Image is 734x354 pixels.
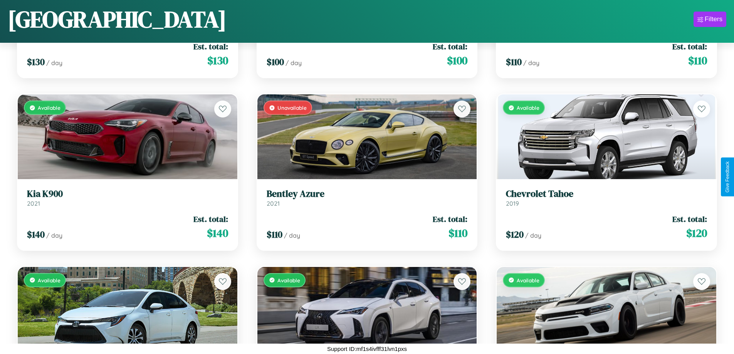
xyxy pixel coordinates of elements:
[694,12,726,27] button: Filters
[193,213,228,225] span: Est. total:
[27,228,45,241] span: $ 140
[523,59,539,67] span: / day
[506,188,707,207] a: Chevrolet Tahoe2019
[46,59,62,67] span: / day
[267,188,468,207] a: Bentley Azure2021
[433,41,467,52] span: Est. total:
[27,188,228,200] h3: Kia K900
[327,344,407,354] p: Support ID: mf1s4ivfff31lvn1pxs
[525,232,541,239] span: / day
[506,228,524,241] span: $ 120
[27,200,40,207] span: 2021
[506,200,519,207] span: 2019
[207,53,228,68] span: $ 130
[267,55,284,68] span: $ 100
[193,41,228,52] span: Est. total:
[517,104,539,111] span: Available
[207,225,228,241] span: $ 140
[506,188,707,200] h3: Chevrolet Tahoe
[38,104,60,111] span: Available
[46,232,62,239] span: / day
[284,232,300,239] span: / day
[672,213,707,225] span: Est. total:
[286,59,302,67] span: / day
[267,228,282,241] span: $ 110
[27,188,228,207] a: Kia K9002021
[267,188,468,200] h3: Bentley Azure
[517,277,539,284] span: Available
[725,161,730,193] div: Give Feedback
[688,53,707,68] span: $ 110
[672,41,707,52] span: Est. total:
[27,55,45,68] span: $ 130
[8,3,227,35] h1: [GEOGRAPHIC_DATA]
[506,55,522,68] span: $ 110
[277,104,307,111] span: Unavailable
[705,15,722,23] div: Filters
[38,277,60,284] span: Available
[277,277,300,284] span: Available
[433,213,467,225] span: Est. total:
[448,225,467,241] span: $ 110
[686,225,707,241] span: $ 120
[447,53,467,68] span: $ 100
[267,200,280,207] span: 2021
